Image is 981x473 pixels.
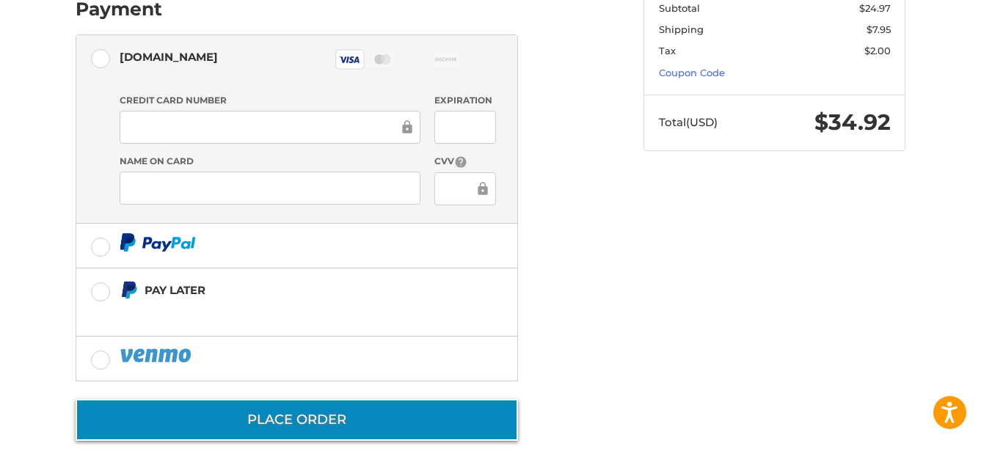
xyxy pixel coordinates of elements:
[434,155,495,169] label: CVV
[76,399,518,441] button: Place Order
[859,2,891,14] span: $24.97
[120,155,420,168] label: Name on Card
[145,278,426,302] div: Pay Later
[814,109,891,136] span: $34.92
[659,23,704,35] span: Shipping
[120,233,196,252] img: PayPal icon
[659,67,725,78] a: Coupon Code
[120,45,218,69] div: [DOMAIN_NAME]
[434,94,495,107] label: Expiration
[120,346,194,364] img: PayPal icon
[120,94,420,107] label: Credit Card Number
[659,2,700,14] span: Subtotal
[867,23,891,35] span: $7.95
[120,281,138,299] img: Pay Later icon
[659,45,676,56] span: Tax
[659,115,718,129] span: Total (USD)
[120,305,426,318] iframe: PayPal Message 1
[864,45,891,56] span: $2.00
